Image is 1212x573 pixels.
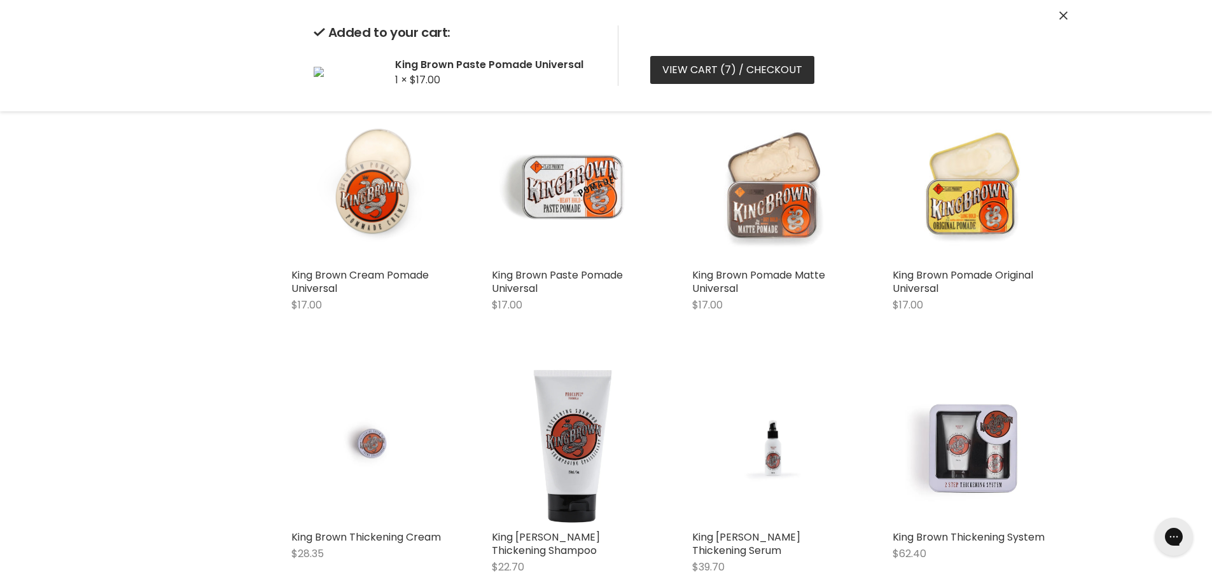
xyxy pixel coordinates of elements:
[395,58,597,71] h2: King Brown Paste Pomade Universal
[314,25,597,40] h2: Added to your cart:
[1148,513,1199,560] iframe: Gorgias live chat messenger
[893,298,923,312] span: $17.00
[919,100,1027,262] img: King Brown Pomade Original Universal
[1059,10,1068,23] button: Close
[906,362,1041,524] img: King Brown Thickening System
[395,72,407,87] span: 1 ×
[893,362,1055,524] a: King Brown Thickening System
[291,389,454,497] img: King Brown Thickening Cream
[291,268,429,296] a: King Brown Cream Pomade Universal
[692,268,825,296] a: King Brown Pomade Matte Universal
[725,62,731,77] span: 7
[692,389,854,497] img: King Brown Thickening Serum
[492,530,600,558] a: King [PERSON_NAME] Thickening Shampoo
[314,67,324,77] img: King Brown Paste Pomade Universal
[291,530,441,544] a: King Brown Thickening Cream
[318,100,426,262] img: King Brown Cream Pomade Universal
[893,530,1045,544] a: King Brown Thickening System
[492,100,654,262] img: King Brown Paste Pomade Universal
[650,56,814,84] a: View cart (7) / Checkout
[492,268,623,296] a: King Brown Paste Pomade Universal
[893,546,926,561] span: $62.40
[291,362,454,524] a: King Brown Thickening Cream
[692,362,854,524] a: King Brown Thickening Serum
[692,298,723,312] span: $17.00
[719,100,827,262] img: King Brown Pomade Matte Universal
[692,530,800,558] a: King [PERSON_NAME] Thickening Serum
[492,362,654,524] img: King Brown Thickening Shampoo
[893,100,1055,262] a: King Brown Pomade Original Universal
[492,298,522,312] span: $17.00
[291,100,454,262] a: King Brown Cream Pomade Universal
[692,100,854,262] a: King Brown Pomade Matte Universal
[291,298,322,312] span: $17.00
[291,546,324,561] span: $28.35
[893,268,1033,296] a: King Brown Pomade Original Universal
[410,72,440,87] span: $17.00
